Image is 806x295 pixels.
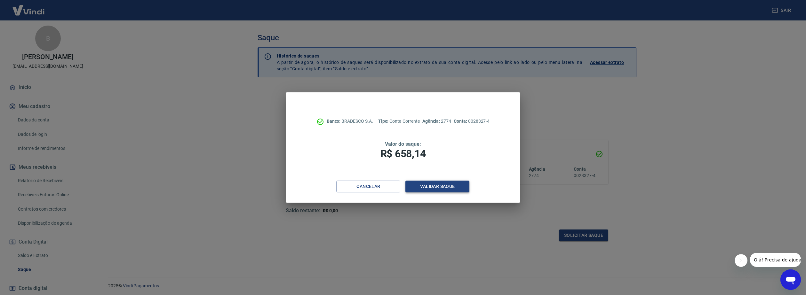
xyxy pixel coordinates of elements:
[327,118,373,125] p: BRADESCO S.A.
[750,253,801,267] iframe: Message from company
[327,119,342,124] span: Banco:
[378,119,390,124] span: Tipo:
[4,4,54,10] span: Olá! Precisa de ajuda?
[405,181,469,192] button: Validar saque
[385,141,421,147] span: Valor do saque:
[735,254,747,267] iframe: Close message
[380,148,426,160] span: R$ 658,14
[422,118,451,125] p: 2774
[422,119,441,124] span: Agência:
[780,269,801,290] iframe: Button to launch messaging window
[378,118,420,125] p: Conta Corrente
[454,118,490,125] p: 0028327-4
[336,181,400,192] button: Cancelar
[454,119,468,124] span: Conta:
